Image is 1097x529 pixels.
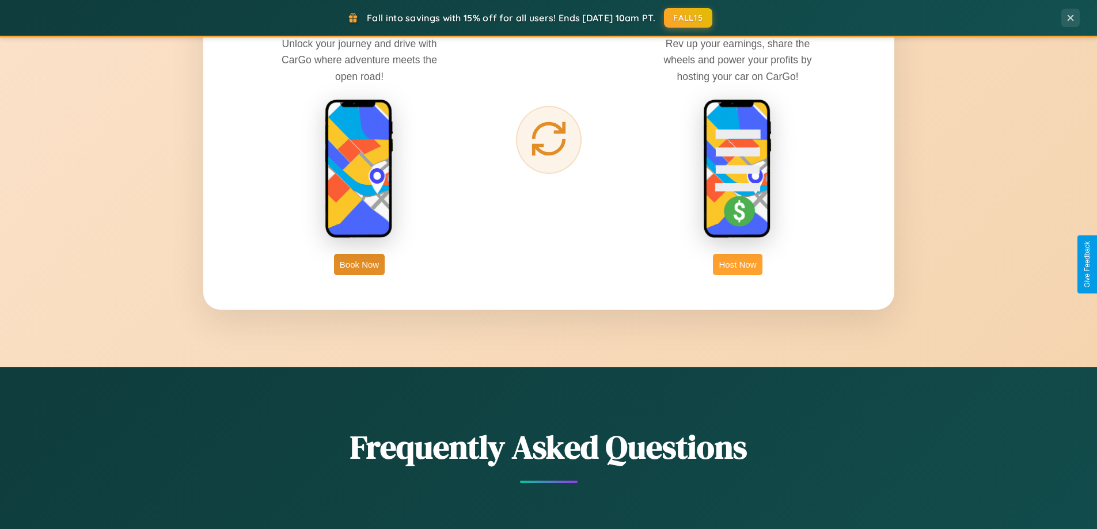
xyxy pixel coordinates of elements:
button: FALL15 [664,8,712,28]
p: Unlock your journey and drive with CarGo where adventure meets the open road! [273,36,446,84]
button: Host Now [713,254,762,275]
img: rent phone [325,99,394,239]
div: Give Feedback [1083,241,1091,288]
h2: Frequently Asked Questions [203,425,894,469]
p: Rev up your earnings, share the wheels and power your profits by hosting your car on CarGo! [651,36,824,84]
img: host phone [703,99,772,239]
button: Book Now [334,254,385,275]
span: Fall into savings with 15% off for all users! Ends [DATE] 10am PT. [367,12,655,24]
